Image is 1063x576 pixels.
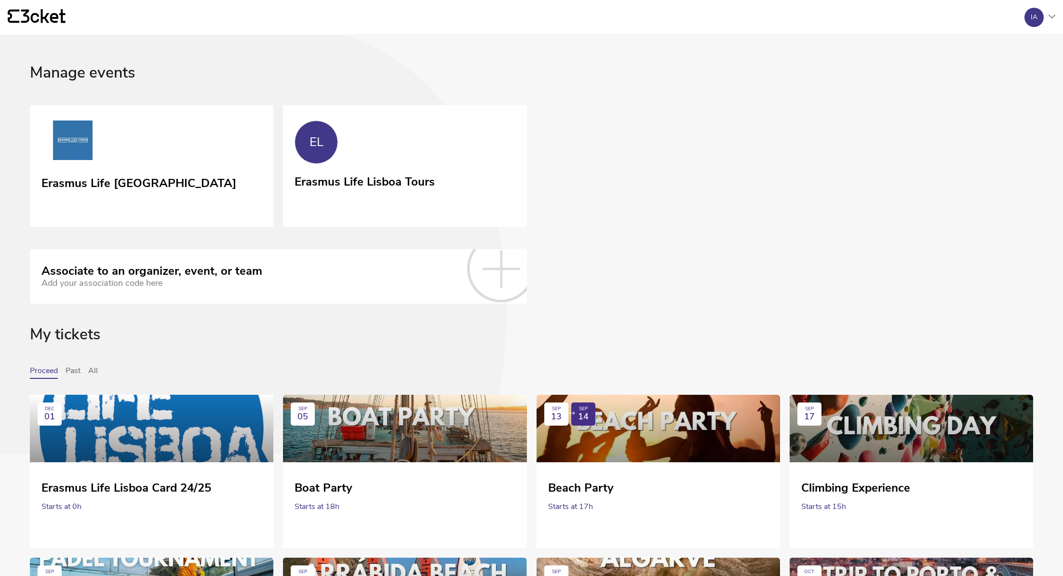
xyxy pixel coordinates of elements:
[548,495,768,519] div: Starts at 17h
[41,265,262,278] div: Associate to an organizer, event, or team
[283,395,526,536] a: SEP 05 Boat Party Starts at 18h
[579,406,588,412] div: SEP
[30,64,1033,105] div: Manage events
[297,412,308,422] span: 05
[45,569,54,575] div: SEP
[88,366,98,379] button: All
[298,569,307,575] div: SEP
[295,495,515,519] div: Starts at 18h
[30,395,273,536] a: DEC 01 Erasmus Life Lisboa Card 24/25 Starts at 0h
[805,406,814,412] div: SEP
[578,412,589,422] span: 14
[66,366,81,379] button: Past
[41,173,236,190] div: Erasmus Life [GEOGRAPHIC_DATA]
[804,412,815,422] span: 17
[44,412,55,422] span: 01
[41,495,262,519] div: Starts at 0h
[30,366,58,379] button: Proceed
[8,9,66,26] a: {' '}
[537,395,780,536] a: SEP 13 SEP 14 Beach Party Starts at 17h
[548,474,768,495] div: Beach Party
[552,569,561,575] div: SEP
[41,278,262,288] div: Add your association code here
[552,406,561,412] div: SEP
[309,135,323,149] div: EL
[8,10,19,23] g: {' '}
[801,474,1022,495] div: Climbing Experience
[30,249,527,303] a: Associate to an organizer, event, or team Add your association code here
[295,172,435,189] div: Erasmus Life Lisboa Tours
[298,406,307,412] div: SEP
[551,412,562,422] span: 13
[801,495,1022,519] div: Starts at 15h
[30,105,273,228] a: Erasmus Life Lisboa Erasmus Life [GEOGRAPHIC_DATA]
[41,121,104,164] img: Erasmus Life Lisboa
[295,474,515,495] div: Boat Party
[45,406,54,412] div: DEC
[790,395,1033,536] a: SEP 17 Climbing Experience Starts at 15h
[804,569,814,575] div: OCT
[1031,13,1037,21] div: IA
[30,326,1033,367] div: My tickets
[283,105,526,226] a: EL Erasmus Life Lisboa Tours
[41,474,262,495] div: Erasmus Life Lisboa Card 24/25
